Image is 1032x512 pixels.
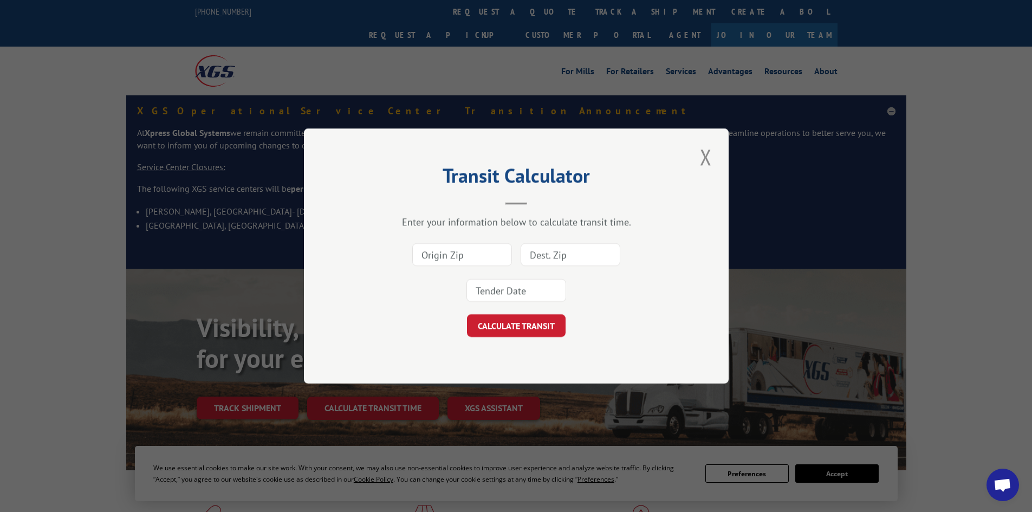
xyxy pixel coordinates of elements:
a: Open chat [986,469,1019,501]
button: CALCULATE TRANSIT [467,314,566,337]
h2: Transit Calculator [358,168,674,189]
input: Tender Date [466,279,566,302]
input: Origin Zip [412,243,512,266]
div: Enter your information below to calculate transit time. [358,216,674,228]
button: Close modal [697,142,715,172]
input: Dest. Zip [521,243,620,266]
